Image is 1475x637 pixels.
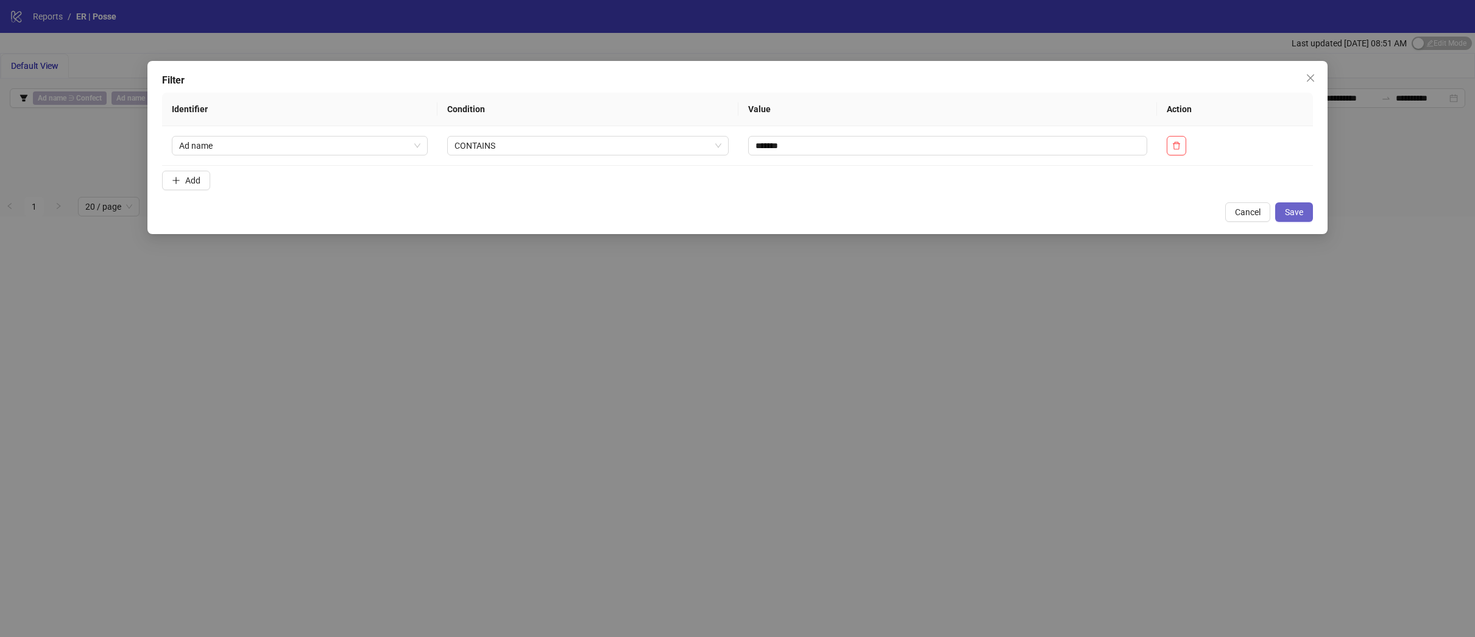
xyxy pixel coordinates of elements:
[1235,207,1261,217] span: Cancel
[1275,202,1313,222] button: Save
[1157,93,1313,126] th: Action
[1301,68,1320,88] button: Close
[1225,202,1270,222] button: Cancel
[1172,141,1181,150] span: delete
[162,73,1313,88] div: Filter
[162,171,210,190] button: Add
[162,93,437,126] th: Identifier
[437,93,738,126] th: Condition
[179,137,420,155] span: Ad name
[1306,73,1315,83] span: close
[185,176,200,185] span: Add
[172,176,180,185] span: plus
[1285,207,1303,217] span: Save
[738,93,1157,126] th: Value
[455,137,721,155] span: CONTAINS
